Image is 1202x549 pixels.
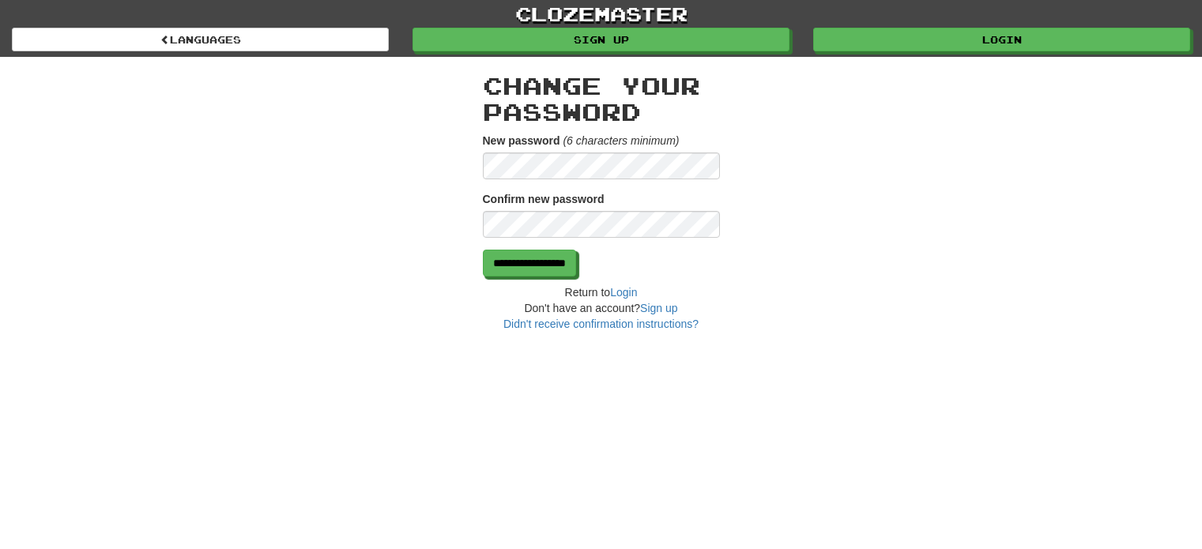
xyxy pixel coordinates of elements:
em: (6 characters minimum) [563,134,679,147]
a: Sign up [413,28,789,51]
h2: Change your password [483,73,720,125]
a: Didn't receive confirmation instructions? [503,318,699,330]
label: Confirm new password [483,191,605,207]
a: Languages [12,28,389,51]
label: New password [483,133,560,149]
div: Return to Don't have an account? [483,284,720,332]
a: Sign up [640,302,677,314]
a: Login [813,28,1190,51]
a: Login [610,286,637,299]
